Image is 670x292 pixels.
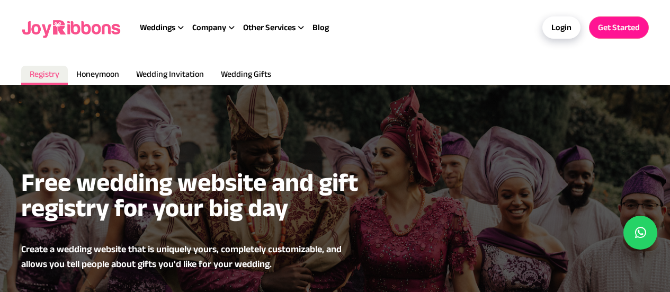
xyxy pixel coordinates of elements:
span: Wedding Gifts [221,69,271,78]
p: Create a wedding website that is uniquely yours, completely customizable, and allows you tell peo... [21,242,360,271]
a: Wedding Gifts [212,66,280,85]
div: Weddings [140,21,192,34]
a: Login [542,16,580,39]
a: Get Started [589,16,649,39]
a: Wedding Invitation [128,66,212,85]
a: Blog [312,21,329,34]
span: Registry [30,69,59,78]
div: Other Services [243,21,312,34]
h2: Free wedding website and gift registry for your big day [21,170,403,220]
a: Honeymoon [68,66,128,85]
div: Company [192,21,243,34]
a: Registry [21,66,68,85]
span: Wedding Invitation [136,69,204,78]
img: joyribbons logo [21,11,123,45]
span: Honeymoon [76,69,119,78]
